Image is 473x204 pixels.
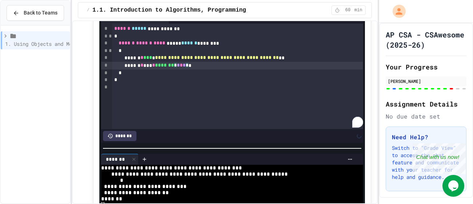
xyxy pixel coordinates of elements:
[342,7,354,13] span: 60
[24,9,57,17] span: Back to Teams
[354,7,362,13] span: min
[386,99,466,109] h2: Assignment Details
[112,24,363,129] div: To enrich screen reader interactions, please activate Accessibility in Grammarly extension settings
[392,144,460,181] p: Switch to "Grade View" to access the chat feature and communicate with your teacher for help and ...
[442,175,466,197] iframe: chat widget
[413,143,466,174] iframe: chat widget
[92,6,299,15] span: 1.1. Introduction to Algorithms, Programming, and Compilers
[386,112,466,121] div: No due date set
[5,40,87,47] span: 1. Using Objects and Methods
[87,7,90,13] span: /
[386,29,466,50] h1: AP CSA - CSAwesome (2025-26)
[392,133,460,141] h3: Need Help?
[388,78,464,84] div: [PERSON_NAME]
[386,62,466,72] h2: Your Progress
[385,3,408,20] div: My Account
[7,5,64,21] button: Back to Teams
